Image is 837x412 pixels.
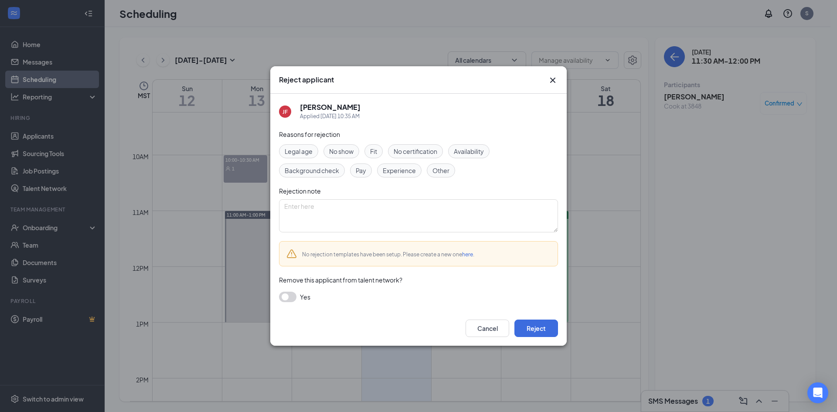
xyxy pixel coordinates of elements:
[300,102,361,112] h5: [PERSON_NAME]
[300,112,361,121] div: Applied [DATE] 10:35 AM
[432,166,449,175] span: Other
[356,166,366,175] span: Pay
[300,292,310,302] span: Yes
[394,146,437,156] span: No certification
[286,249,297,259] svg: Warning
[329,146,354,156] span: No show
[370,146,377,156] span: Fit
[279,276,402,284] span: Remove this applicant from talent network?
[285,166,339,175] span: Background check
[302,251,474,258] span: No rejection templates have been setup. Please create a new one .
[462,251,473,258] a: here
[548,75,558,85] svg: Cross
[285,146,313,156] span: Legal age
[279,187,321,195] span: Rejection note
[466,320,509,337] button: Cancel
[279,75,334,85] h3: Reject applicant
[807,382,828,403] div: Open Intercom Messenger
[279,130,340,138] span: Reasons for rejection
[383,166,416,175] span: Experience
[454,146,484,156] span: Availability
[282,108,288,116] div: JF
[514,320,558,337] button: Reject
[548,75,558,85] button: Close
